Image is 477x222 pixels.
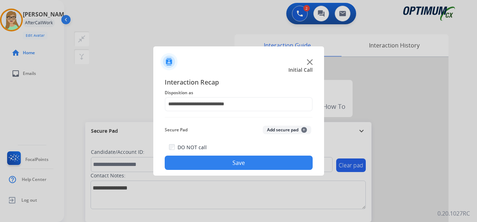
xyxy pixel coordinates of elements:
span: Disposition as [165,89,313,97]
span: + [301,127,307,133]
label: DO NOT call [178,144,207,151]
span: Initial Call [288,66,313,74]
button: Save [165,156,313,170]
img: contactIcon [160,53,178,70]
button: Add secure pad+ [263,126,311,134]
p: 0.20.1027RC [437,209,470,218]
span: Interaction Recap [165,77,313,89]
span: Secure Pad [165,126,188,134]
